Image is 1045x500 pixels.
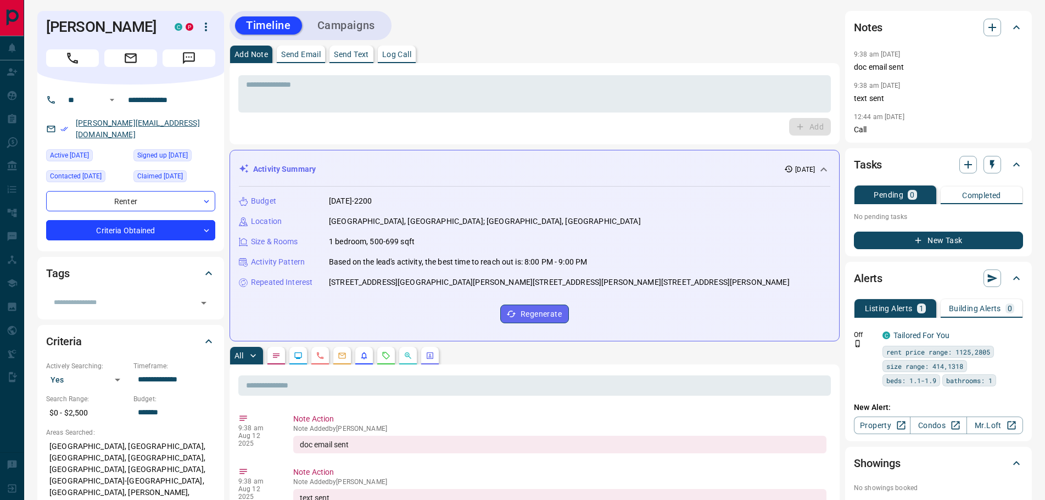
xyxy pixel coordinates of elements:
[500,305,569,323] button: Regenerate
[281,50,321,58] p: Send Email
[46,428,215,437] p: Areas Searched:
[234,50,268,58] p: Add Note
[46,191,215,211] div: Renter
[334,50,369,58] p: Send Text
[874,191,903,199] p: Pending
[46,220,215,240] div: Criteria Obtained
[238,432,277,447] p: Aug 12 2025
[239,159,830,179] div: Activity Summary[DATE]
[854,402,1023,413] p: New Alert:
[854,450,1023,476] div: Showings
[426,351,434,360] svg: Agent Actions
[46,260,215,286] div: Tags
[133,149,215,165] div: Mon Dec 07 2020
[133,170,215,186] div: Tue Aug 12 2025
[854,269,882,287] h2: Alerts
[854,330,876,340] p: Off
[854,209,1023,225] p: No pending tasks
[105,93,119,106] button: Open
[251,195,276,207] p: Budget
[238,424,277,432] p: 9:38 am
[854,93,1023,104] p: text sent
[919,305,924,312] p: 1
[329,256,587,268] p: Based on the lead's activity, the best time to reach out is: 8:00 PM - 9:00 PM
[253,164,316,175] p: Activity Summary
[133,394,215,404] p: Budget:
[910,191,914,199] p: 0
[316,351,325,360] svg: Calls
[46,49,99,67] span: Call
[46,404,128,422] p: $0 - $2,500
[404,351,412,360] svg: Opportunities
[795,165,815,175] p: [DATE]
[272,351,281,360] svg: Notes
[186,23,193,31] div: property.ca
[46,394,128,404] p: Search Range:
[234,352,243,359] p: All
[46,170,128,186] div: Tue Aug 12 2025
[46,265,69,282] h2: Tags
[329,216,641,227] p: [GEOGRAPHIC_DATA], [GEOGRAPHIC_DATA]; [GEOGRAPHIC_DATA], [GEOGRAPHIC_DATA]
[251,256,305,268] p: Activity Pattern
[238,477,277,485] p: 9:38 am
[854,19,882,36] h2: Notes
[175,23,182,31] div: condos.ca
[338,351,347,360] svg: Emails
[293,413,826,425] p: Note Action
[60,125,68,133] svg: Email Verified
[854,50,901,58] p: 9:38 am [DATE]
[133,361,215,371] p: Timeframe:
[196,295,211,311] button: Open
[329,195,372,207] p: [DATE]-2200
[886,361,963,372] span: size range: 414,1318
[854,340,862,347] svg: Push Notification Only
[46,333,82,350] h2: Criteria
[294,351,303,360] svg: Lead Browsing Activity
[854,124,1023,136] p: Call
[46,361,128,371] p: Actively Searching:
[1008,305,1012,312] p: 0
[251,277,312,288] p: Repeated Interest
[966,417,1023,434] a: Mr.Loft
[854,417,910,434] a: Property
[104,49,157,67] span: Email
[360,351,368,360] svg: Listing Alerts
[382,50,411,58] p: Log Call
[293,467,826,478] p: Note Action
[382,351,390,360] svg: Requests
[46,149,128,165] div: Tue Aug 12 2025
[893,331,949,340] a: Tailored For You
[46,371,128,389] div: Yes
[886,346,990,357] span: rent price range: 1125,2805
[329,236,415,248] p: 1 bedroom, 500-699 sqft
[251,216,282,227] p: Location
[163,49,215,67] span: Message
[949,305,1001,312] p: Building Alerts
[76,119,200,139] a: [PERSON_NAME][EMAIL_ADDRESS][DOMAIN_NAME]
[886,375,936,386] span: beds: 1.1-1.9
[854,113,904,121] p: 12:44 am [DATE]
[46,328,215,355] div: Criteria
[854,156,882,173] h2: Tasks
[251,236,298,248] p: Size & Rooms
[854,61,1023,73] p: doc email sent
[962,192,1001,199] p: Completed
[854,265,1023,291] div: Alerts
[235,16,302,35] button: Timeline
[854,151,1023,178] div: Tasks
[910,417,966,434] a: Condos
[854,14,1023,41] div: Notes
[854,232,1023,249] button: New Task
[865,305,913,312] p: Listing Alerts
[46,18,158,36] h1: [PERSON_NAME]
[854,82,901,89] p: 9:38 am [DATE]
[293,478,826,486] p: Note Added by [PERSON_NAME]
[50,171,102,182] span: Contacted [DATE]
[854,454,901,472] h2: Showings
[329,277,790,288] p: [STREET_ADDRESS][GEOGRAPHIC_DATA][PERSON_NAME][STREET_ADDRESS][PERSON_NAME][STREET_ADDRESS][PERSO...
[882,332,890,339] div: condos.ca
[293,436,826,453] div: doc email sent
[854,483,1023,493] p: No showings booked
[137,171,183,182] span: Claimed [DATE]
[293,425,826,432] p: Note Added by [PERSON_NAME]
